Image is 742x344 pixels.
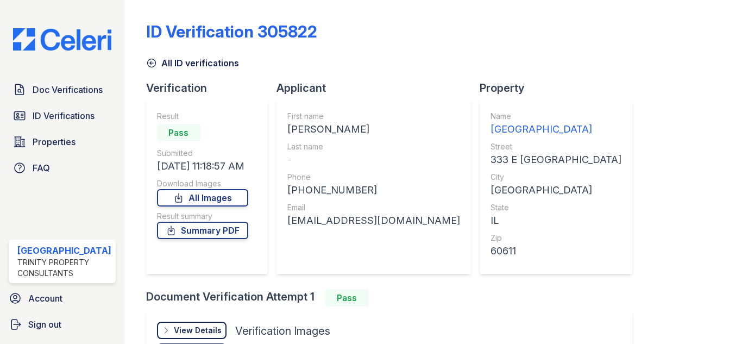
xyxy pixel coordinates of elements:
div: Result summary [157,211,248,222]
a: Sign out [4,314,120,335]
div: Email [287,202,460,213]
div: Download Images [157,178,248,189]
div: Zip [491,233,621,243]
div: [DATE] 11:18:57 AM [157,159,248,174]
div: View Details [174,325,222,336]
a: Account [4,287,120,309]
div: [GEOGRAPHIC_DATA] [491,122,621,137]
span: ID Verifications [33,109,95,122]
div: 333 E [GEOGRAPHIC_DATA] [491,152,621,167]
a: ID Verifications [9,105,116,127]
div: Last name [287,141,460,152]
span: FAQ [33,161,50,174]
span: Doc Verifications [33,83,103,96]
div: Street [491,141,621,152]
a: Doc Verifications [9,79,116,101]
a: FAQ [9,157,116,179]
div: [GEOGRAPHIC_DATA] [17,244,111,257]
div: Property [480,80,641,96]
div: Name [491,111,621,122]
a: Summary PDF [157,222,248,239]
div: 60611 [491,243,621,259]
div: Result [157,111,248,122]
span: Sign out [28,318,61,331]
div: [PHONE_NUMBER] [287,183,460,198]
div: Trinity Property Consultants [17,257,111,279]
a: Properties [9,131,116,153]
div: City [491,172,621,183]
div: [GEOGRAPHIC_DATA] [491,183,621,198]
div: - [287,152,460,167]
div: [EMAIL_ADDRESS][DOMAIN_NAME] [287,213,460,228]
div: Applicant [276,80,480,96]
div: Phone [287,172,460,183]
a: Name [GEOGRAPHIC_DATA] [491,111,621,137]
span: Properties [33,135,76,148]
div: Verification Images [235,323,330,339]
div: Submitted [157,148,248,159]
a: All Images [157,189,248,207]
div: IL [491,213,621,228]
div: Pass [157,124,200,141]
a: All ID verifications [146,57,239,70]
div: State [491,202,621,213]
div: Verification [146,80,276,96]
div: Pass [325,289,369,307]
img: CE_Logo_Blue-a8612792a0a2168367f1c8372b55b34899dd931a85d93a1a3d3e32e68fde9ad4.png [4,28,120,51]
span: Account [28,292,62,305]
div: Document Verification Attempt 1 [146,289,641,307]
div: First name [287,111,460,122]
div: ID Verification 305822 [146,22,317,41]
div: [PERSON_NAME] [287,122,460,137]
